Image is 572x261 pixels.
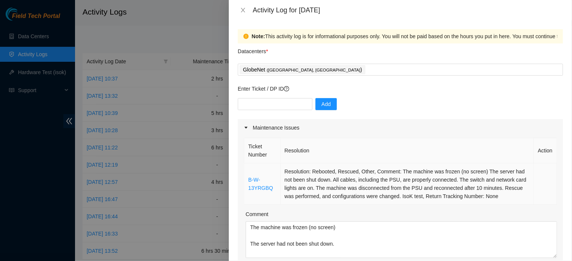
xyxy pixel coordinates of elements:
[281,163,534,205] td: Resolution: Rebooted, Rescued, Other, Comment: The machine was frozen (no screen) The server had ...
[238,43,268,55] p: Datacenters
[253,6,563,14] div: Activity Log for [DATE]
[534,138,557,163] th: Action
[284,86,289,91] span: question-circle
[246,210,269,218] label: Comment
[252,32,265,40] strong: Note:
[240,7,246,13] span: close
[267,68,360,72] span: ( [GEOGRAPHIC_DATA], [GEOGRAPHIC_DATA]
[238,7,248,14] button: Close
[246,221,557,258] textarea: Comment
[281,138,534,163] th: Resolution
[243,34,249,39] span: exclamation-circle
[238,85,563,93] p: Enter Ticket / DP ID
[238,119,563,136] div: Maintenance Issues
[244,125,248,130] span: caret-right
[248,177,273,191] a: B-W-13YRGBQ
[321,100,331,108] span: Add
[243,66,362,74] p: GlobeNet )
[315,98,337,110] button: Add
[244,138,281,163] th: Ticket Number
